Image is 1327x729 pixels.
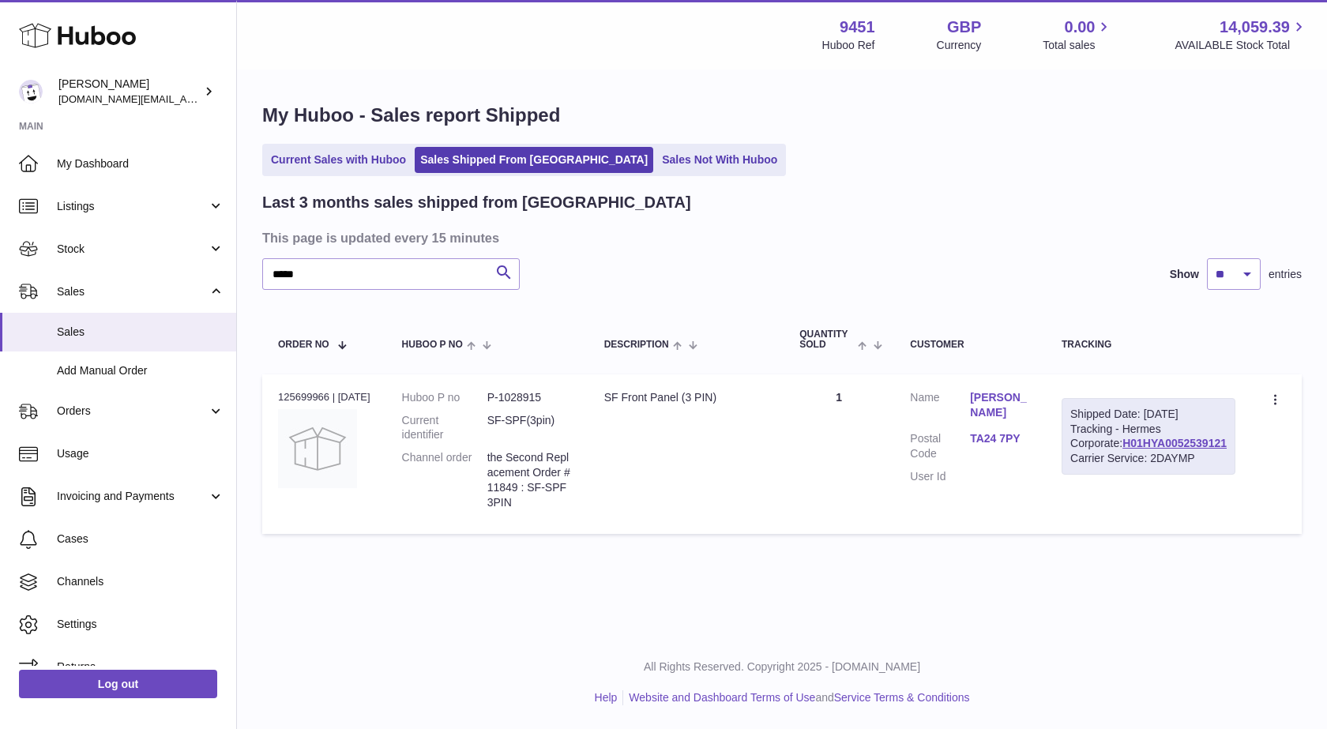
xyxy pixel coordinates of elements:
[1070,451,1227,466] div: Carrier Service: 2DAYMP
[19,670,217,698] a: Log out
[57,574,224,589] span: Channels
[487,413,573,443] dd: SF-SPF(3pin)
[910,469,970,484] dt: User Id
[834,691,970,704] a: Service Terms & Conditions
[604,390,769,405] div: SF Front Panel (3 PIN)
[402,390,487,405] dt: Huboo P no
[1062,340,1235,350] div: Tracking
[262,229,1298,246] h3: This page is updated every 15 minutes
[57,532,224,547] span: Cases
[402,340,463,350] span: Huboo P no
[402,450,487,510] dt: Channel order
[57,659,224,675] span: Returns
[57,489,208,504] span: Invoicing and Payments
[629,691,815,704] a: Website and Dashboard Terms of Use
[278,340,329,350] span: Order No
[487,390,573,405] dd: P-1028915
[57,199,208,214] span: Listings
[970,390,1030,420] a: [PERSON_NAME]
[970,431,1030,446] a: TA24 7PY
[278,409,357,488] img: no-photo.jpg
[910,390,970,424] dt: Name
[910,431,970,461] dt: Postal Code
[262,192,691,213] h2: Last 3 months sales shipped from [GEOGRAPHIC_DATA]
[57,242,208,257] span: Stock
[58,92,314,105] span: [DOMAIN_NAME][EMAIL_ADDRESS][DOMAIN_NAME]
[415,147,653,173] a: Sales Shipped From [GEOGRAPHIC_DATA]
[265,147,412,173] a: Current Sales with Huboo
[623,690,969,705] li: and
[656,147,783,173] a: Sales Not With Huboo
[278,390,370,404] div: 125699966 | [DATE]
[58,77,201,107] div: [PERSON_NAME]
[799,329,854,350] span: Quantity Sold
[595,691,618,704] a: Help
[1043,17,1113,53] a: 0.00 Total sales
[262,103,1302,128] h1: My Huboo - Sales report Shipped
[910,340,1030,350] div: Customer
[1065,17,1096,38] span: 0.00
[57,363,224,378] span: Add Manual Order
[57,404,208,419] span: Orders
[487,450,573,510] dd: the Second Replacement Order #11849 : SF-SPF 3PIN
[1122,437,1227,449] a: H01HYA0052539121
[1220,17,1290,38] span: 14,059.39
[57,617,224,632] span: Settings
[57,284,208,299] span: Sales
[1175,17,1308,53] a: 14,059.39 AVAILABLE Stock Total
[1269,267,1302,282] span: entries
[250,659,1314,675] p: All Rights Reserved. Copyright 2025 - [DOMAIN_NAME]
[402,413,487,443] dt: Current identifier
[947,17,981,38] strong: GBP
[1170,267,1199,282] label: Show
[822,38,875,53] div: Huboo Ref
[937,38,982,53] div: Currency
[784,374,894,534] td: 1
[840,17,875,38] strong: 9451
[57,325,224,340] span: Sales
[1062,398,1235,475] div: Tracking - Hermes Corporate:
[1175,38,1308,53] span: AVAILABLE Stock Total
[1043,38,1113,53] span: Total sales
[57,156,224,171] span: My Dashboard
[57,446,224,461] span: Usage
[1070,407,1227,422] div: Shipped Date: [DATE]
[19,80,43,103] img: amir.ch@gmail.com
[604,340,669,350] span: Description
